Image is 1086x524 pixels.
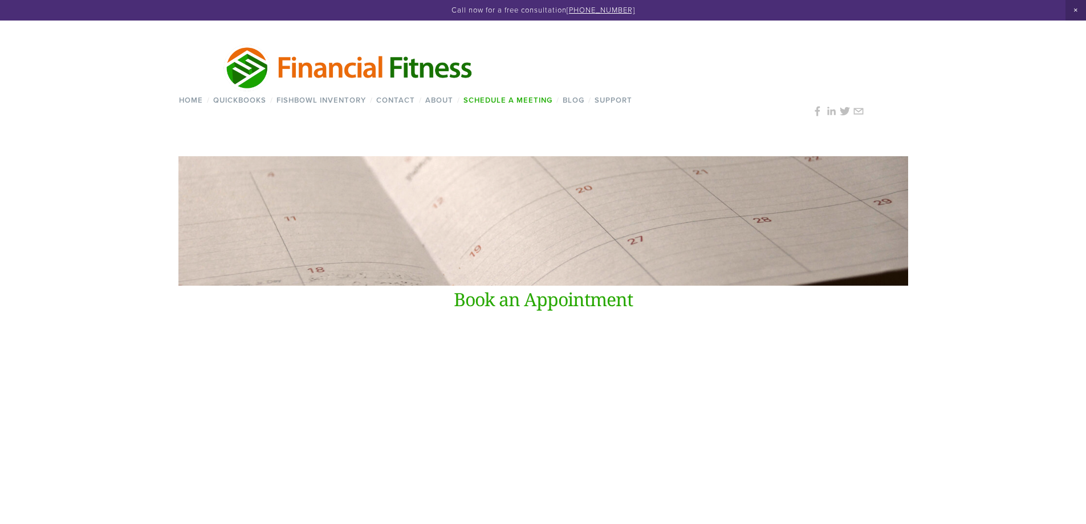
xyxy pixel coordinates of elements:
[422,92,457,108] a: About
[559,92,588,108] a: Blog
[588,95,591,105] span: /
[457,95,460,105] span: /
[373,92,419,108] a: Contact
[176,92,207,108] a: Home
[567,5,635,15] a: [PHONE_NUMBER]
[207,95,210,105] span: /
[223,286,864,313] h1: Book an Appointment
[556,95,559,105] span: /
[22,6,1064,15] p: Call now for a free consultation
[273,92,370,108] a: Fishbowl Inventory
[210,92,270,108] a: QuickBooks
[223,207,864,235] h1: Schedule a Meeting
[419,95,422,105] span: /
[270,95,273,105] span: /
[460,92,556,108] a: Schedule a Meeting
[591,92,636,108] a: Support
[223,43,475,92] img: Financial Fitness Consulting
[370,95,373,105] span: /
